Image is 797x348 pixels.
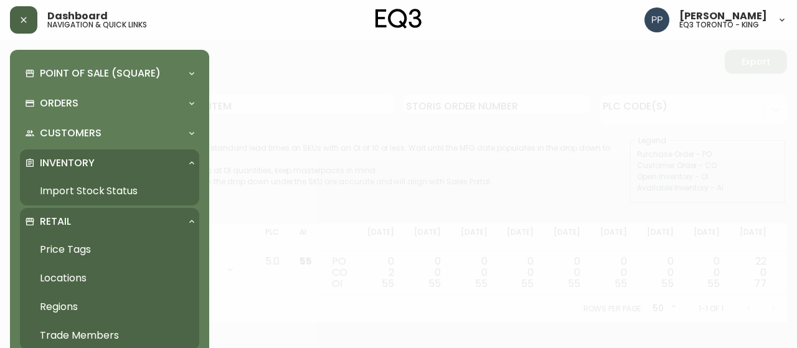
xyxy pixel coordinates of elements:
a: Price Tags [20,235,199,264]
p: Point of Sale (Square) [40,67,161,80]
div: Point of Sale (Square) [20,60,199,87]
p: Retail [40,215,71,228]
a: Locations [20,264,199,293]
a: Import Stock Status [20,177,199,205]
img: 93ed64739deb6bac3372f15ae91c6632 [644,7,669,32]
h5: eq3 toronto - king [679,21,759,29]
p: Inventory [40,156,95,170]
div: Orders [20,90,199,117]
span: Dashboard [47,11,108,21]
div: Customers [20,120,199,147]
div: Retail [20,208,199,235]
a: Regions [20,293,199,321]
span: [PERSON_NAME] [679,11,767,21]
img: logo [375,9,422,29]
h5: navigation & quick links [47,21,147,29]
p: Orders [40,96,78,110]
p: Customers [40,126,101,140]
div: Inventory [20,149,199,177]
